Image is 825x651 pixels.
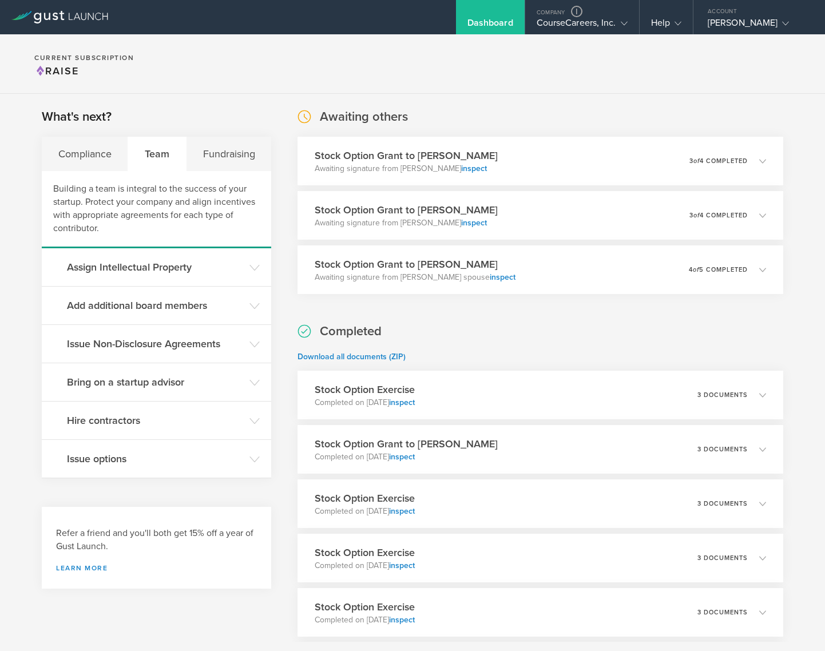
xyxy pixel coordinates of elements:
[42,109,112,125] h2: What's next?
[315,560,415,571] p: Completed on [DATE]
[315,272,515,283] p: Awaiting signature from [PERSON_NAME] spouse
[315,491,415,506] h3: Stock Option Exercise
[315,217,498,229] p: Awaiting signature from [PERSON_NAME]
[461,218,487,228] a: inspect
[315,614,415,626] p: Completed on [DATE]
[389,506,415,516] a: inspect
[389,561,415,570] a: inspect
[693,266,699,273] em: of
[320,323,382,340] h2: Completed
[697,555,748,561] p: 3 documents
[315,257,515,272] h3: Stock Option Grant to [PERSON_NAME]
[708,17,805,34] div: [PERSON_NAME]
[697,609,748,616] p: 3 documents
[42,137,128,171] div: Compliance
[490,272,515,282] a: inspect
[689,267,748,273] p: 4 5 completed
[315,506,415,517] p: Completed on [DATE]
[461,164,487,173] a: inspect
[389,452,415,462] a: inspect
[697,392,748,398] p: 3 documents
[67,260,244,275] h3: Assign Intellectual Property
[315,436,498,451] h3: Stock Option Grant to [PERSON_NAME]
[67,413,244,428] h3: Hire contractors
[693,212,700,219] em: of
[67,336,244,351] h3: Issue Non-Disclosure Agreements
[389,615,415,625] a: inspect
[689,212,748,219] p: 3 4 completed
[315,148,498,163] h3: Stock Option Grant to [PERSON_NAME]
[315,545,415,560] h3: Stock Option Exercise
[537,17,628,34] div: CourseCareers, Inc.
[67,375,244,390] h3: Bring on a startup advisor
[67,298,244,313] h3: Add additional board members
[315,397,415,408] p: Completed on [DATE]
[320,109,408,125] h2: Awaiting others
[298,352,406,362] a: Download all documents (ZIP)
[67,451,244,466] h3: Issue options
[34,54,134,61] h2: Current Subscription
[315,203,498,217] h3: Stock Option Grant to [PERSON_NAME]
[689,158,748,164] p: 3 4 completed
[128,137,186,171] div: Team
[315,600,415,614] h3: Stock Option Exercise
[56,565,257,571] a: Learn more
[315,382,415,397] h3: Stock Option Exercise
[187,137,271,171] div: Fundraising
[42,171,271,248] div: Building a team is integral to the success of your startup. Protect your company and align incent...
[697,446,748,452] p: 3 documents
[467,17,513,34] div: Dashboard
[34,65,79,77] span: Raise
[56,527,257,553] h3: Refer a friend and you'll both get 15% off a year of Gust Launch.
[315,163,498,174] p: Awaiting signature from [PERSON_NAME]
[651,17,681,34] div: Help
[315,451,498,463] p: Completed on [DATE]
[697,501,748,507] p: 3 documents
[389,398,415,407] a: inspect
[693,157,700,165] em: of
